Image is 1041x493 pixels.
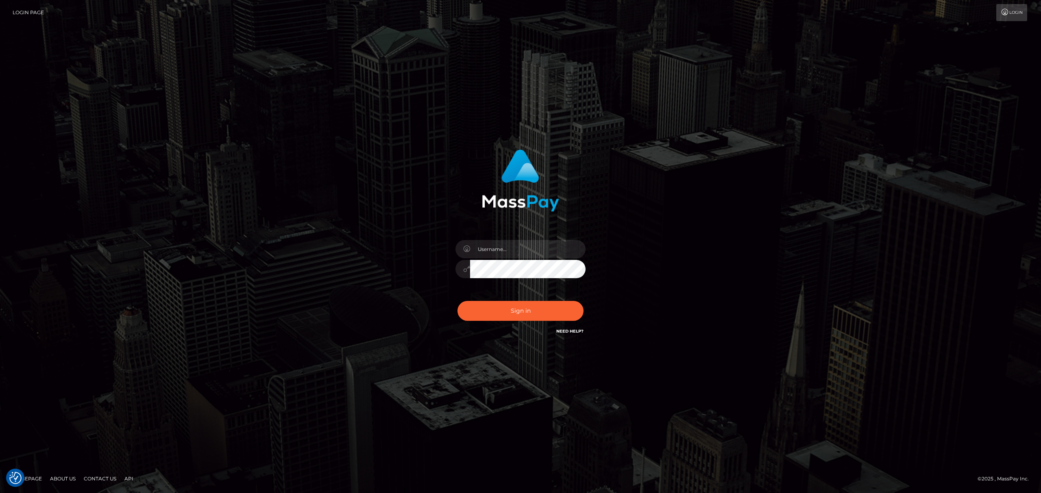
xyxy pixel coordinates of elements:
[470,240,586,258] input: Username...
[9,472,22,484] img: Revisit consent button
[121,472,137,485] a: API
[482,149,559,212] img: MassPay Login
[978,474,1035,483] div: © 2025 , MassPay Inc.
[13,4,44,21] a: Login Page
[457,301,584,321] button: Sign in
[996,4,1027,21] a: Login
[47,472,79,485] a: About Us
[9,472,45,485] a: Homepage
[9,472,22,484] button: Consent Preferences
[81,472,120,485] a: Contact Us
[556,329,584,334] a: Need Help?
